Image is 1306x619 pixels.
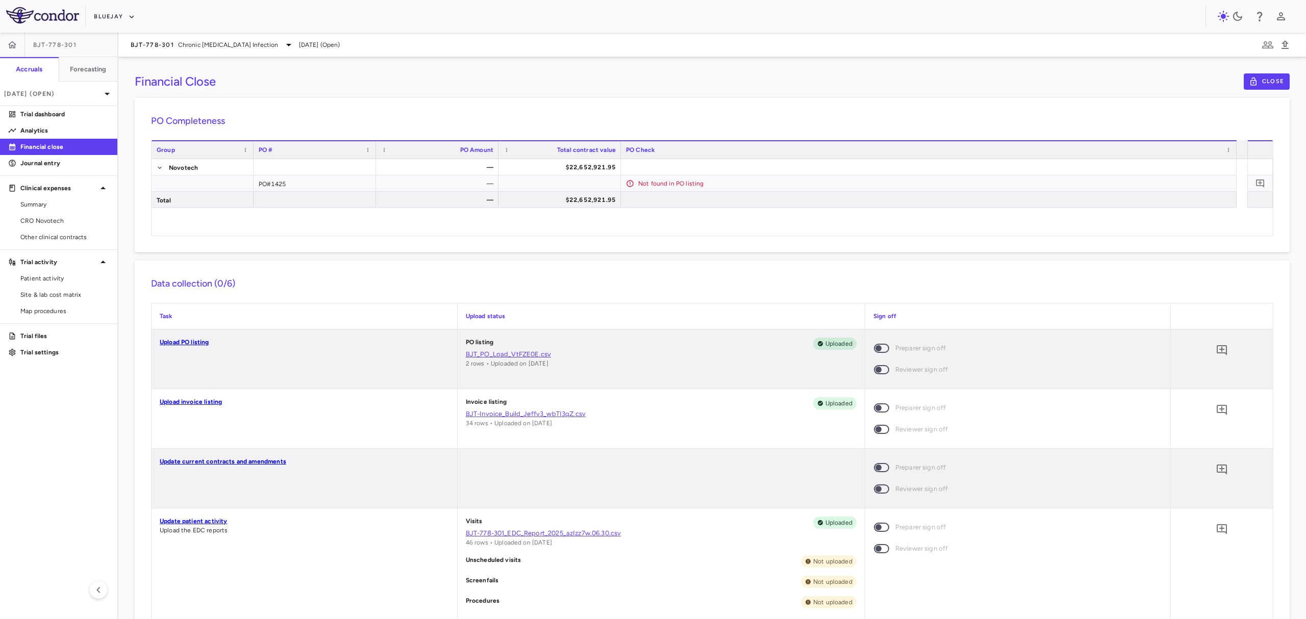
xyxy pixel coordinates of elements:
[4,89,101,98] p: [DATE] (Open)
[20,274,109,283] span: Patient activity
[20,233,109,242] span: Other clinical contracts
[1216,523,1228,535] svg: Add comment
[157,146,175,153] span: Group
[895,402,946,414] span: Preparer sign off
[20,110,109,119] p: Trial dashboard
[626,146,655,153] span: PO Check
[178,40,279,49] span: Chronic [MEDICAL_DATA] Infection
[1216,463,1228,476] svg: Add comment
[20,306,109,316] span: Map procedures
[385,159,493,175] div: —
[385,192,493,208] div: —
[895,364,948,375] span: Reviewer sign off
[466,529,857,538] a: BJT-778-301_EDC_Report_2025_azIzz7w.06.30.csv
[809,557,857,566] span: Not uploaded
[1213,461,1230,478] button: Add comment
[873,312,1163,321] p: Sign off
[466,360,548,367] span: 2 rows • Uploaded on [DATE]
[20,348,109,357] p: Trial settings
[20,216,109,225] span: CRO Novotech
[20,257,97,267] p: Trial activity
[1244,73,1290,90] button: Close
[895,343,946,354] span: Preparer sign off
[895,483,948,495] span: Reviewer sign off
[20,159,109,168] p: Journal entry
[466,338,494,350] p: PO listing
[466,312,857,321] p: Upload status
[254,175,376,191] div: PO#1425
[151,277,1273,291] h6: Data collection (0/6)
[160,312,449,321] p: Task
[466,576,499,588] p: Screenfails
[895,522,946,533] span: Preparer sign off
[895,462,946,473] span: Preparer sign off
[821,399,857,408] span: Uploaded
[466,420,552,427] span: 34 rows • Uploaded on [DATE]
[466,539,552,546] span: 46 rows • Uploaded on [DATE]
[20,142,109,151] p: Financial close
[466,350,857,359] a: BJT_PO_Load_VtFZE0E.csv
[33,41,77,49] span: BJT-778-301
[1213,521,1230,538] button: Add comment
[466,397,507,409] p: Invoice listing
[508,159,616,175] div: $22,652,921.95
[299,40,340,49] span: [DATE] (Open)
[508,192,616,208] div: $22,652,921.95
[821,339,857,348] span: Uploaded
[160,458,286,465] a: Update current contracts and amendments
[135,74,216,89] h3: Financial Close
[16,65,42,74] h6: Accruals
[70,65,107,74] h6: Forecasting
[1216,344,1228,356] svg: Add comment
[1255,178,1265,188] svg: Add comment
[157,192,171,209] span: Total
[821,518,857,527] span: Uploaded
[131,41,174,49] span: BJT-778-301
[1213,342,1230,359] button: Add comment
[20,290,109,299] span: Site & lab cost matrix
[20,184,97,193] p: Clinical expenses
[20,126,109,135] p: Analytics
[895,543,948,554] span: Reviewer sign off
[638,175,1232,192] div: Not found in PO listing
[895,424,948,435] span: Reviewer sign off
[460,146,493,153] span: PO Amount
[466,517,483,529] p: Visits
[160,527,228,534] span: Upload the EDC reports
[160,398,222,405] a: Upload invoice listing
[6,7,79,23] img: logo-full-SnFGN8VE.png
[466,409,857,419] a: BJT-Invoice_Build_Jeffv3_wbTI3qZ.csv
[1253,176,1267,190] button: Add comment
[259,146,273,153] span: PO #
[385,175,493,192] div: —
[160,518,227,525] a: Update patient activity
[557,146,616,153] span: Total contract value
[466,555,521,568] p: Unscheduled visits
[466,596,500,608] p: Procedures
[20,200,109,209] span: Summary
[1216,404,1228,416] svg: Add comment
[1213,401,1230,419] button: Add comment
[160,339,209,346] a: Upload PO listing
[151,114,1273,128] h6: PO Completeness
[20,331,109,341] p: Trial files
[809,598,857,607] span: Not uploaded
[169,160,198,176] span: Novotech
[94,9,135,25] button: Bluejay
[809,577,857,586] span: Not uploaded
